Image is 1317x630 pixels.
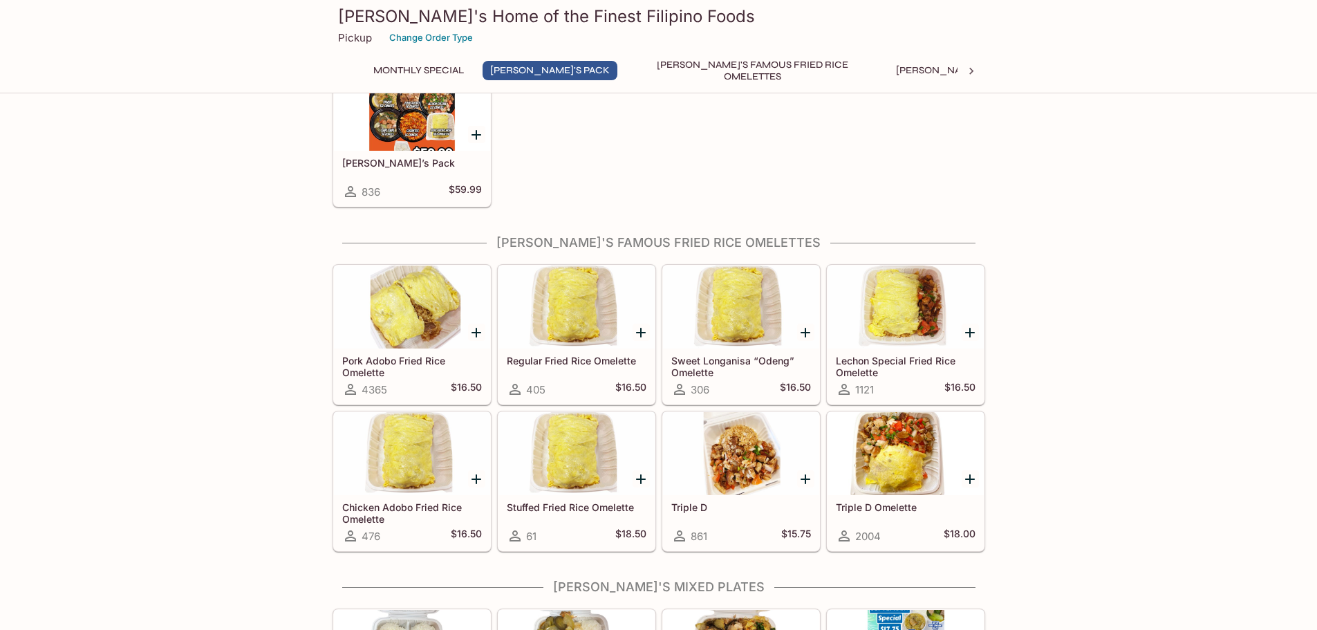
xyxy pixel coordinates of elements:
h5: $16.50 [944,381,975,398]
h5: Chicken Adobo Fried Rice Omelette [342,501,482,524]
a: Sweet Longanisa “Odeng” Omelette306$16.50 [662,265,820,405]
button: [PERSON_NAME]'s Mixed Plates [888,61,1065,80]
h3: [PERSON_NAME]'s Home of the Finest Filipino Foods [338,6,980,27]
div: Triple D [663,412,819,495]
button: Add Sweet Longanisa “Odeng” Omelette [797,324,814,341]
h5: $16.50 [615,381,646,398]
h5: [PERSON_NAME]’s Pack [342,157,482,169]
div: Sweet Longanisa “Odeng” Omelette [663,266,819,349]
button: Add Elena’s Pack [468,126,485,143]
span: 61 [526,530,536,543]
button: Add Regular Fried Rice Omelette [633,324,650,341]
button: Add Pork Adobo Fried Rice Omelette [468,324,485,341]
span: 1121 [855,383,874,396]
div: Lechon Special Fried Rice Omelette [828,266,984,349]
div: Stuffed Fried Rice Omelette [498,412,655,495]
a: Pork Adobo Fried Rice Omelette4365$16.50 [333,265,491,405]
h5: Sweet Longanisa “Odeng” Omelette [671,355,811,378]
span: 306 [691,383,709,396]
a: Triple D Omelette2004$18.00 [827,411,984,551]
div: Elena’s Pack [334,68,490,151]
button: [PERSON_NAME]'s Famous Fried Rice Omelettes [628,61,877,80]
h5: Stuffed Fried Rice Omelette [507,501,646,513]
h5: $16.50 [780,381,811,398]
span: 836 [362,185,380,198]
div: Regular Fried Rice Omelette [498,266,655,349]
h5: Triple D [671,501,811,513]
button: Add Triple D Omelette [962,470,979,488]
a: Regular Fried Rice Omelette405$16.50 [498,265,655,405]
button: Add Lechon Special Fried Rice Omelette [962,324,979,341]
h5: $18.00 [944,528,975,544]
a: Chicken Adobo Fried Rice Omelette476$16.50 [333,411,491,551]
span: 861 [691,530,707,543]
button: Change Order Type [383,27,479,48]
h5: $16.50 [451,528,482,544]
button: Add Triple D [797,470,814,488]
span: 405 [526,383,545,396]
div: Triple D Omelette [828,412,984,495]
h5: $15.75 [781,528,811,544]
h5: Pork Adobo Fried Rice Omelette [342,355,482,378]
h4: [PERSON_NAME]'s Mixed Plates [333,580,985,595]
h5: $59.99 [449,183,482,200]
button: [PERSON_NAME]'s Pack [483,61,617,80]
h5: Regular Fried Rice Omelette [507,355,646,367]
a: [PERSON_NAME]’s Pack836$59.99 [333,67,491,207]
a: Triple D861$15.75 [662,411,820,551]
p: Pickup [338,31,372,44]
div: Chicken Adobo Fried Rice Omelette [334,412,490,495]
span: 4365 [362,383,387,396]
h5: Lechon Special Fried Rice Omelette [836,355,975,378]
a: Stuffed Fried Rice Omelette61$18.50 [498,411,655,551]
h5: $16.50 [451,381,482,398]
h4: [PERSON_NAME]'s Famous Fried Rice Omelettes [333,235,985,250]
h5: $18.50 [615,528,646,544]
button: Add Chicken Adobo Fried Rice Omelette [468,470,485,488]
span: 476 [362,530,380,543]
button: Add Stuffed Fried Rice Omelette [633,470,650,488]
button: Monthly Special [366,61,471,80]
span: 2004 [855,530,881,543]
h5: Triple D Omelette [836,501,975,513]
a: Lechon Special Fried Rice Omelette1121$16.50 [827,265,984,405]
div: Pork Adobo Fried Rice Omelette [334,266,490,349]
